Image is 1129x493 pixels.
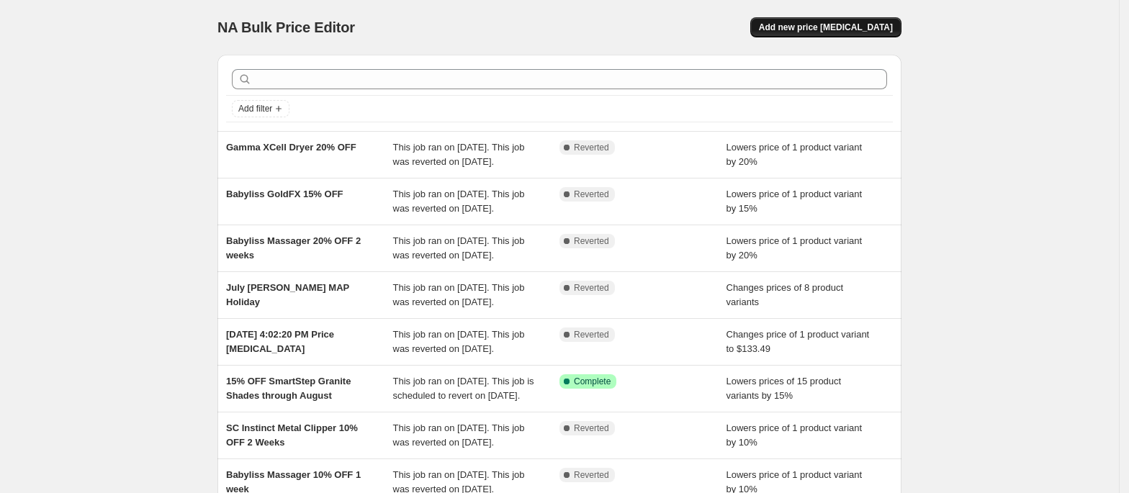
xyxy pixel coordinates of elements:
[727,329,870,354] span: Changes price of 1 product variant to $133.49
[232,100,289,117] button: Add filter
[238,103,272,114] span: Add filter
[226,422,358,448] span: SC Instinct Metal Clipper 10% OFF 2 Weeks
[574,422,609,434] span: Reverted
[727,235,863,261] span: Lowers price of 1 product variant by 20%
[217,19,355,35] span: NA Bulk Price Editor
[574,282,609,294] span: Reverted
[750,17,901,37] button: Add new price [MEDICAL_DATA]
[393,422,525,448] span: This job ran on [DATE]. This job was reverted on [DATE].
[574,376,611,387] span: Complete
[226,376,351,401] span: 15% OFF SmartStep Granite Shades through August
[226,329,334,354] span: [DATE] 4:02:20 PM Price [MEDICAL_DATA]
[226,189,343,199] span: Babyliss GoldFX 15% OFF
[226,235,361,261] span: Babyliss Massager 20% OFF 2 weeks
[393,329,525,354] span: This job ran on [DATE]. This job was reverted on [DATE].
[727,422,863,448] span: Lowers price of 1 product variant by 10%
[727,376,842,401] span: Lowers prices of 15 product variants by 15%
[574,329,609,340] span: Reverted
[393,235,525,261] span: This job ran on [DATE]. This job was reverted on [DATE].
[727,282,844,307] span: Changes prices of 8 product variants
[574,469,609,481] span: Reverted
[574,189,609,200] span: Reverted
[727,142,863,167] span: Lowers price of 1 product variant by 20%
[226,142,356,153] span: Gamma XCell Dryer 20% OFF
[727,189,863,214] span: Lowers price of 1 product variant by 15%
[226,282,349,307] span: July [PERSON_NAME] MAP Holiday
[393,282,525,307] span: This job ran on [DATE]. This job was reverted on [DATE].
[574,235,609,247] span: Reverted
[393,376,534,401] span: This job ran on [DATE]. This job is scheduled to revert on [DATE].
[759,22,893,33] span: Add new price [MEDICAL_DATA]
[574,142,609,153] span: Reverted
[393,189,525,214] span: This job ran on [DATE]. This job was reverted on [DATE].
[393,142,525,167] span: This job ran on [DATE]. This job was reverted on [DATE].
